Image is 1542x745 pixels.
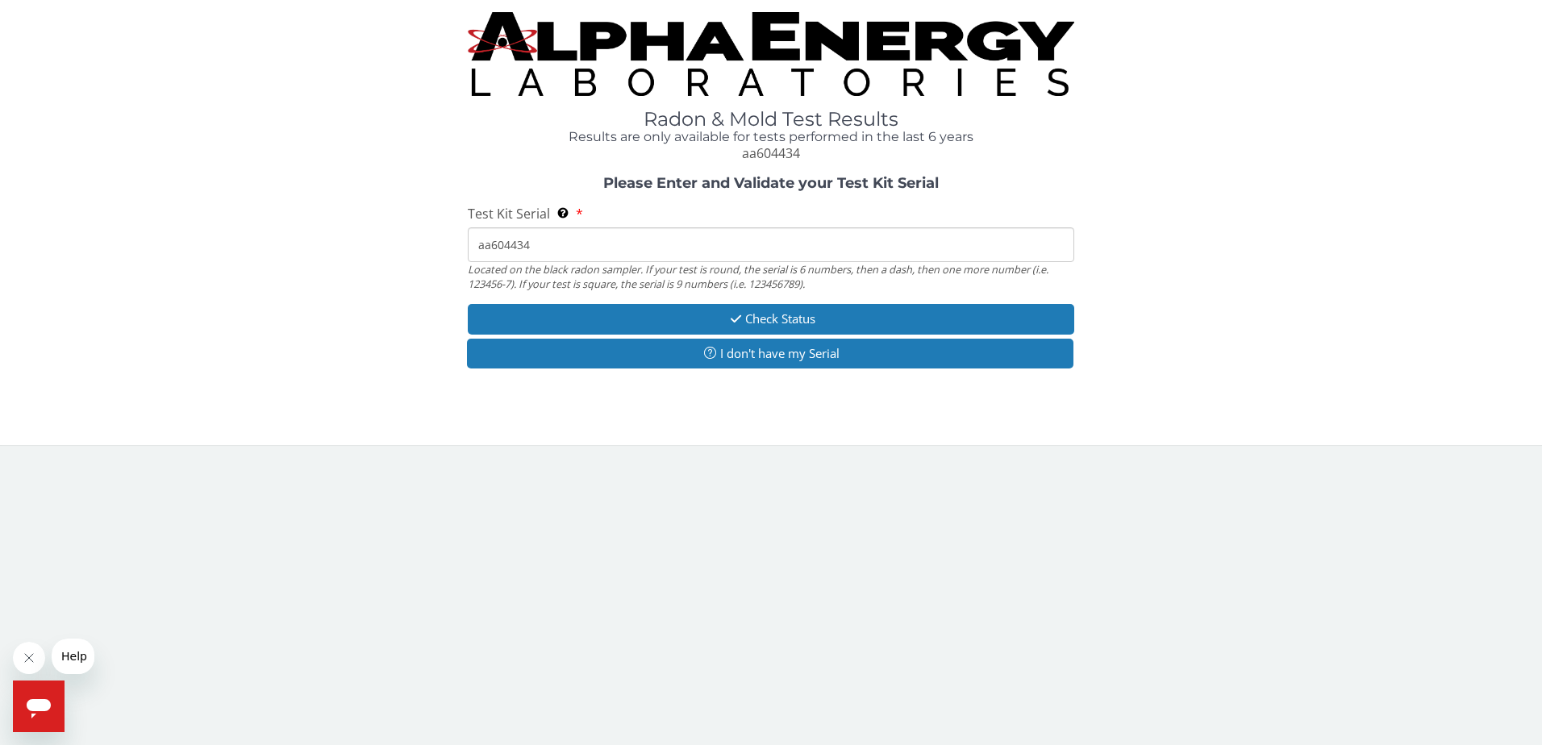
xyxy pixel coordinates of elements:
h1: Radon & Mold Test Results [468,109,1075,130]
span: Test Kit Serial [468,205,550,223]
h4: Results are only available for tests performed in the last 6 years [468,130,1075,144]
iframe: Message from company [52,639,94,674]
button: Check Status [468,304,1075,334]
div: Located on the black radon sampler. If your test is round, the serial is 6 numbers, then a dash, ... [468,262,1075,292]
strong: Please Enter and Validate your Test Kit Serial [603,174,939,192]
iframe: Close message [13,642,45,674]
span: aa604434 [742,144,800,162]
img: TightCrop.jpg [468,12,1075,96]
iframe: Button to launch messaging window [13,680,65,732]
button: I don't have my Serial [467,339,1074,368]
